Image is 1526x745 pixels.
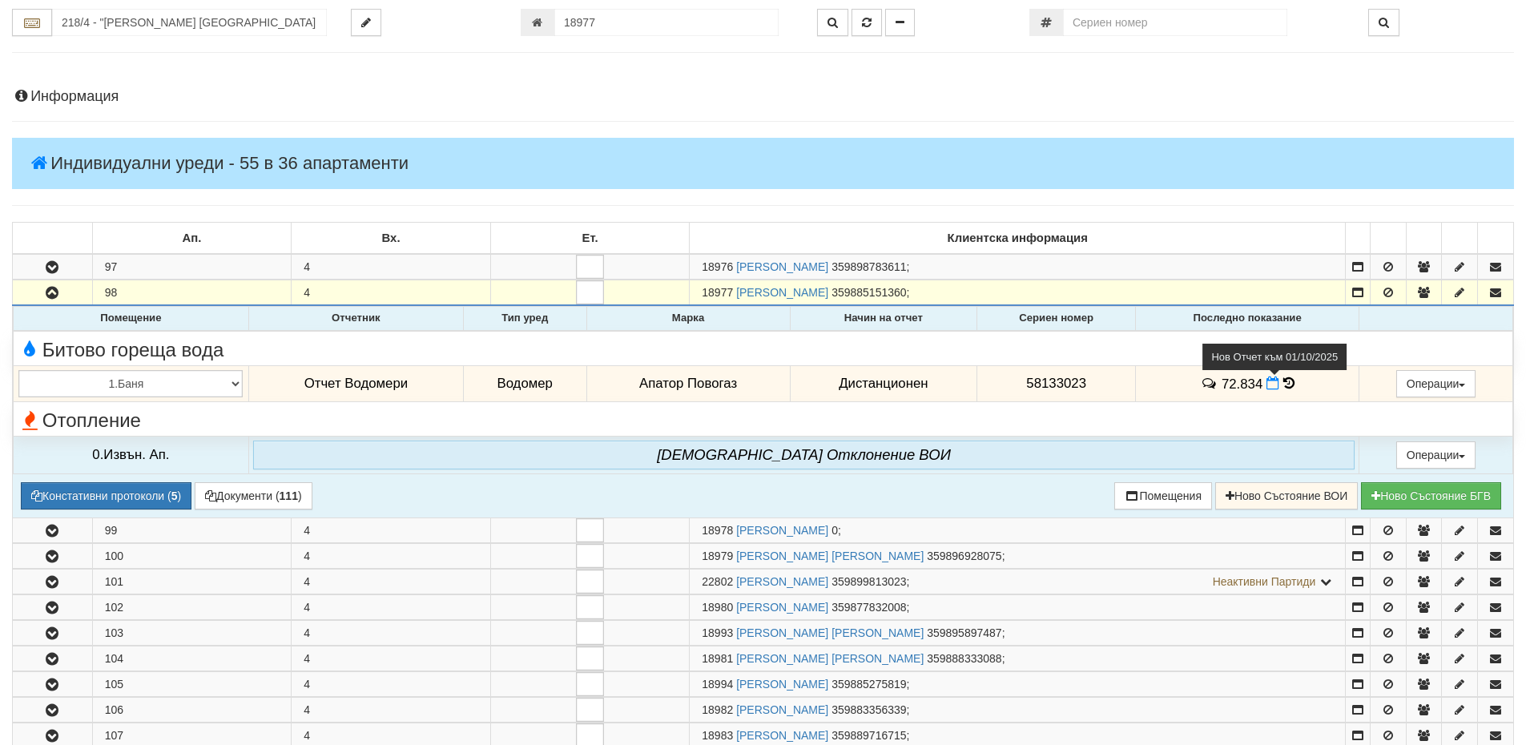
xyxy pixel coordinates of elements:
[292,518,491,543] td: 4
[690,518,1346,543] td: ;
[292,698,491,723] td: 4
[382,232,401,244] b: Вх.
[690,698,1346,723] td: ;
[92,646,292,671] td: 104
[831,286,906,299] span: 359885151360
[92,698,292,723] td: 106
[1222,376,1262,391] span: 72.834
[690,595,1346,620] td: ;
[292,621,491,646] td: 4
[790,307,977,331] th: Начин на отчет
[1478,223,1514,255] td: : No sort applied, sorting is disabled
[702,703,733,716] span: Партида №
[12,89,1514,105] h4: Информация
[736,678,828,691] a: [PERSON_NAME]
[702,524,733,537] span: Партида №
[790,365,977,402] td: Дистанционен
[1114,482,1212,509] button: Помещения
[292,223,491,255] td: Вх.: No sort applied, sorting is disabled
[736,626,924,639] a: [PERSON_NAME] [PERSON_NAME]
[292,672,491,697] td: 4
[292,595,491,620] td: 4
[927,652,1001,665] span: 359888333088
[490,223,690,255] td: Ет.: No sort applied, sorting is disabled
[1213,575,1316,588] span: Неактивни Партиди
[831,729,906,742] span: 359889716715
[831,601,906,614] span: 359877832008
[1370,223,1406,255] td: : No sort applied, sorting is disabled
[13,223,93,255] td: : No sort applied, sorting is disabled
[586,365,790,402] td: Апатор Повогаз
[292,280,491,306] td: 4
[702,601,733,614] span: Партида №
[12,138,1514,189] h4: Индивидуални уреди - 55 в 36 апартаменти
[183,232,202,244] b: Ап.
[736,652,924,665] a: [PERSON_NAME] [PERSON_NAME]
[14,307,249,331] th: Помещение
[92,223,292,255] td: Ап.: No sort applied, sorting is disabled
[1201,376,1222,391] span: История на забележките
[92,254,292,280] td: 97
[831,260,906,273] span: 359898783611
[1266,377,1279,390] i: Нов Отчет към 01/10/2025
[195,482,312,509] button: Документи (111)
[1442,223,1478,255] td: : No sort applied, sorting is disabled
[1346,223,1371,255] td: : No sort applied, sorting is disabled
[1283,376,1294,391] span: История на показанията
[292,544,491,569] td: 4
[52,9,327,36] input: Абонатна станция
[690,254,1346,280] td: ;
[248,307,463,331] th: Отчетник
[18,410,141,431] span: Отопление
[702,626,733,639] span: Партида №
[304,376,408,391] span: Отчет Водомери
[554,9,779,36] input: Партида №
[14,436,249,473] td: 0.Извън. Ап.
[1215,482,1358,509] button: Ново Състояние ВОИ
[1396,441,1476,469] button: Операции
[582,232,598,244] b: Ет.
[736,550,924,562] a: [PERSON_NAME] [PERSON_NAME]
[586,307,790,331] th: Марка
[927,626,1001,639] span: 359895897487
[831,678,906,691] span: 359885275819
[736,286,828,299] a: [PERSON_NAME]
[18,340,223,360] span: Битово гореща вода
[92,621,292,646] td: 103
[92,595,292,620] td: 102
[292,646,491,671] td: 4
[977,307,1136,331] th: Сериен номер
[831,703,906,716] span: 359883356339
[736,575,828,588] a: [PERSON_NAME]
[736,524,828,537] a: [PERSON_NAME]
[736,729,828,742] a: [PERSON_NAME]
[280,489,298,502] b: 111
[1136,307,1359,331] th: Последно показание
[1406,223,1442,255] td: : No sort applied, sorting is disabled
[292,254,491,280] td: 4
[927,550,1001,562] span: 359896928075
[21,482,191,509] button: Констативни протоколи (5)
[657,446,951,463] i: [DEMOGRAPHIC_DATA] Oтклонение ВОИ
[690,621,1346,646] td: ;
[292,570,491,594] td: 4
[463,365,586,402] td: Водомер
[690,672,1346,697] td: ;
[92,544,292,569] td: 100
[690,570,1346,594] td: ;
[690,646,1346,671] td: ;
[1396,370,1476,397] button: Операции
[702,550,733,562] span: Партида №
[702,678,733,691] span: Партида №
[702,286,733,299] span: Партида №
[702,260,733,273] span: Партида №
[702,575,733,588] span: Партида №
[1063,9,1287,36] input: Сериен номер
[690,223,1346,255] td: Клиентска информация: No sort applied, sorting is disabled
[92,570,292,594] td: 101
[690,280,1346,306] td: ;
[171,489,178,502] b: 5
[831,575,906,588] span: 359899813023
[1361,482,1501,509] button: Новo Състояние БГВ
[92,518,292,543] td: 99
